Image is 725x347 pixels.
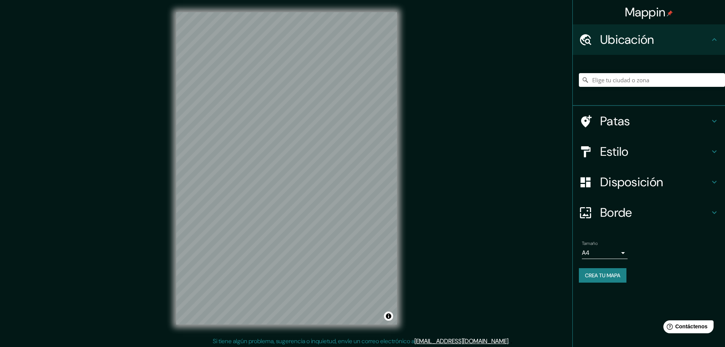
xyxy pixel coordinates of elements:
[582,249,590,257] font: A4
[573,167,725,197] div: Disposición
[600,113,630,129] font: Patas
[600,144,629,160] font: Estilo
[600,32,654,48] font: Ubicación
[625,4,666,20] font: Mappin
[511,337,512,345] font: .
[176,12,397,325] canvas: Mapa
[667,10,673,16] img: pin-icon.png
[582,240,598,246] font: Tamaño
[579,268,626,283] button: Crea tu mapa
[600,174,663,190] font: Disposición
[414,337,508,345] a: [EMAIL_ADDRESS][DOMAIN_NAME]
[600,205,632,221] font: Borde
[573,106,725,136] div: Patas
[657,317,717,339] iframe: Lanzador de widgets de ayuda
[579,73,725,87] input: Elige tu ciudad o zona
[573,24,725,55] div: Ubicación
[573,197,725,228] div: Borde
[582,247,628,259] div: A4
[510,337,511,345] font: .
[585,272,620,279] font: Crea tu mapa
[384,312,393,321] button: Activar o desactivar atribución
[508,337,510,345] font: .
[573,136,725,167] div: Estilo
[213,337,414,345] font: Si tiene algún problema, sugerencia o inquietud, envíe un correo electrónico a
